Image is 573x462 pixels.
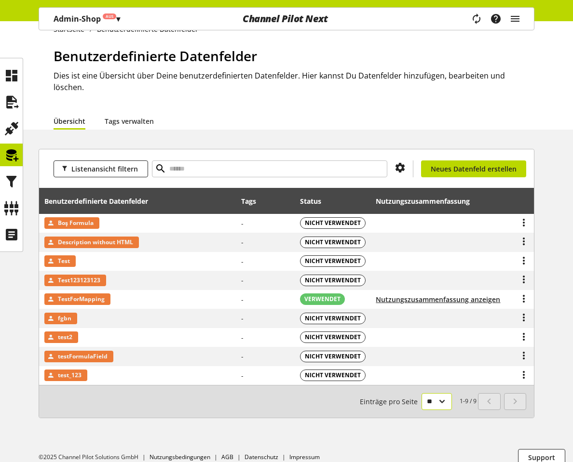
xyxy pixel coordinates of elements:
span: Description without HTML [58,237,133,248]
span: - [241,352,244,361]
span: NICHT VERWENDET [305,333,361,342]
div: Tags [241,196,256,206]
span: Boş Formula [58,217,94,229]
span: NICHT VERWENDET [305,219,361,227]
span: test_123 [58,370,82,381]
span: NICHT VERWENDET [305,276,361,285]
span: testFormulaField [58,351,108,362]
span: Benutzerdefinierte Datenfelder [54,47,257,65]
span: NICHT VERWENDET [305,352,361,361]
div: Benutzerdefinierte Datenfelder [44,196,158,206]
span: - [241,276,244,285]
span: - [241,314,244,323]
span: ▾ [116,13,120,24]
span: Aus [106,13,113,19]
span: test2 [58,331,72,343]
span: Test [58,255,70,267]
a: Datenschutz [245,453,278,461]
span: TestForMapping [58,293,105,305]
span: NICHT VERWENDET [305,371,361,380]
button: Nutzungszusammenfassung anzeigen [376,294,500,304]
nav: main navigation [39,7,534,30]
span: - [241,371,244,380]
span: NICHT VERWENDET [305,314,361,323]
small: 1-9 / 9 [360,393,477,410]
a: Tags verwalten [105,116,154,126]
div: Nutzungszusammenfassung [376,191,500,211]
span: - [241,333,244,342]
p: Admin-Shop [54,13,120,25]
button: Listenansicht filtern [54,160,148,177]
span: NICHT VERWENDET [305,238,361,247]
span: Listenansicht filtern [71,164,138,174]
a: Neues Datenfeld erstellen [421,160,526,177]
span: - [241,257,244,266]
a: Impressum [289,453,320,461]
span: fgbn [58,313,71,324]
div: Status [300,196,331,206]
span: Neues Datenfeld erstellen [431,164,517,174]
span: - [241,238,244,247]
span: VERWENDET [304,295,341,304]
span: Einträge pro Seite [360,396,422,407]
span: - [241,295,244,304]
span: Test123123123 [58,275,100,286]
a: AGB [221,453,233,461]
li: ©2025 Channel Pilot Solutions GmbH [39,453,150,462]
a: Übersicht [54,116,85,126]
h2: Dies ist eine Übersicht über Deine benutzerdefinierten Datenfelder. Hier kannst Du Datenfelder hi... [54,70,534,93]
a: Nutzungsbedingungen [150,453,210,461]
span: - [241,219,244,228]
span: NICHT VERWENDET [305,257,361,265]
